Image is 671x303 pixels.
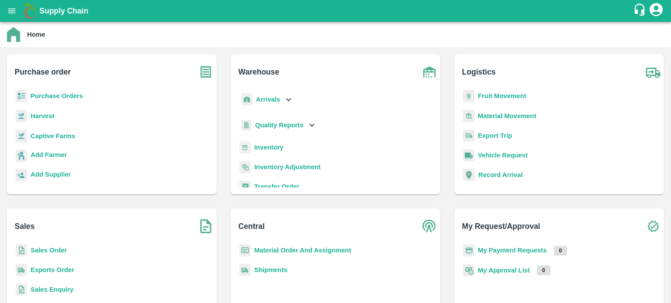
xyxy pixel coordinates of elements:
[239,244,251,257] img: centralMaterial
[239,180,251,193] img: whTransfer
[478,132,512,139] a: Export Trip
[239,66,280,78] b: Warehouse
[648,2,664,20] div: account of current user
[16,129,27,143] img: harvest
[31,151,67,158] b: Add Farmer
[7,27,20,42] img: home
[31,112,54,119] a: Harvest
[27,31,45,38] b: Home
[478,152,528,159] a: Vehicle Request
[256,96,280,103] b: Arrivals
[462,66,496,78] b: Logistics
[463,169,475,181] img: recordArrival
[2,1,22,21] button: open drawer
[537,266,550,275] p: 0
[478,92,526,99] a: Fruit Movement
[15,66,71,78] b: Purchase order
[463,149,474,162] img: vehicle
[31,133,75,140] a: Captive Farms
[239,116,317,134] div: Quality Reports
[16,169,27,182] img: supplier
[419,215,440,237] img: central
[254,247,351,254] a: Material Order And Assignment
[239,264,251,276] img: shipments
[254,266,287,273] a: Shipments
[463,264,474,277] img: approval
[254,183,299,190] a: Transfer Order
[241,120,252,131] img: qualityReport
[463,90,474,102] img: fruit
[419,61,440,83] img: warehouse
[463,129,474,142] img: delivery
[16,283,27,296] img: sales
[16,109,27,123] img: harvest
[239,220,265,232] b: Central
[31,92,83,99] a: Purchase Orders
[254,163,321,170] a: Inventory Adjustment
[254,144,284,151] a: Inventory
[239,141,251,154] img: whInventory
[478,267,530,274] a: My Approval List
[463,244,474,257] img: payment
[31,171,71,178] b: Add Supplier
[16,90,27,102] img: reciept
[31,247,67,254] a: Sales Order
[642,215,664,237] img: check
[478,112,536,119] a: Material Movement
[239,161,251,174] img: inventory
[39,5,633,17] a: Supply Chain
[633,3,648,19] div: customer-support
[16,264,27,276] img: shipments
[478,171,523,178] a: Record Arrival
[15,220,35,232] b: Sales
[462,220,540,232] b: My Request/Approval
[31,286,73,293] a: Sales Enquiry
[642,61,664,83] img: truck
[478,247,547,254] a: My Payment Requests
[195,215,217,237] img: soSales
[463,109,474,123] img: material
[195,61,217,83] img: purchase
[255,122,304,129] b: Quality Reports
[239,90,294,109] div: Arrivals
[31,170,71,181] a: Add Supplier
[554,246,567,255] p: 0
[16,150,27,162] img: farmer
[31,150,67,162] a: Add Farmer
[22,2,39,20] img: logo
[39,7,88,15] b: Supply Chain
[31,266,74,273] a: Exports Order
[241,93,252,106] img: whArrival
[16,244,27,257] img: sales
